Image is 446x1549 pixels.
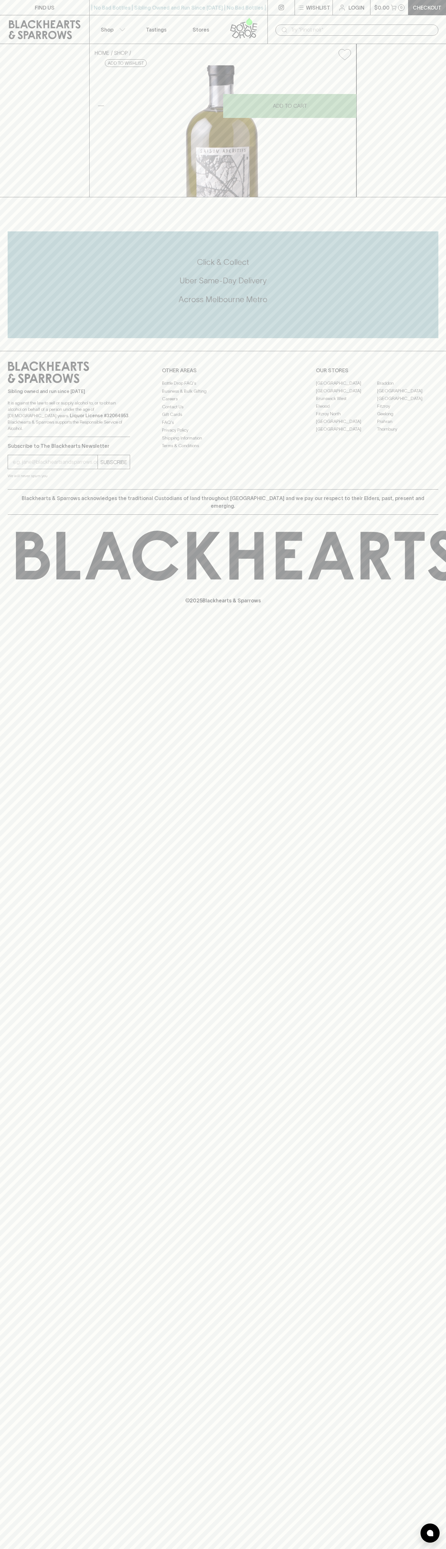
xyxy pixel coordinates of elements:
p: $0.00 [374,4,390,11]
a: [GEOGRAPHIC_DATA] [377,387,438,395]
a: Bottle Drop FAQ's [162,380,284,387]
button: SUBSCRIBE [98,455,130,469]
p: Stores [193,26,209,33]
a: Privacy Policy [162,426,284,434]
div: Call to action block [8,231,438,338]
a: HOME [95,50,109,56]
p: Shop [101,26,113,33]
button: Shop [90,15,134,44]
a: Contact Us [162,403,284,411]
h5: Click & Collect [8,257,438,267]
p: 0 [400,6,403,9]
p: ADD TO CART [273,102,307,110]
a: [GEOGRAPHIC_DATA] [316,425,377,433]
a: Terms & Conditions [162,442,284,450]
p: Sibling owned and run since [DATE] [8,388,130,395]
p: Tastings [146,26,166,33]
a: [GEOGRAPHIC_DATA] [316,387,377,395]
p: Blackhearts & Sparrows acknowledges the traditional Custodians of land throughout [GEOGRAPHIC_DAT... [12,494,434,510]
a: Prahran [377,418,438,425]
input: Try "Pinot noir" [291,25,433,35]
a: Geelong [377,410,438,418]
a: Shipping Information [162,434,284,442]
a: FAQ's [162,418,284,426]
a: [GEOGRAPHIC_DATA] [377,395,438,402]
p: FIND US [35,4,55,11]
h5: Uber Same-Day Delivery [8,275,438,286]
p: Checkout [413,4,442,11]
p: OUR STORES [316,367,438,374]
a: Fitzroy North [316,410,377,418]
button: Add to wishlist [105,59,147,67]
a: Business & Bulk Gifting [162,387,284,395]
a: Elwood [316,402,377,410]
button: ADD TO CART [223,94,356,118]
p: SUBSCRIBE [100,458,127,466]
h5: Across Melbourne Metro [8,294,438,305]
a: Careers [162,395,284,403]
a: Tastings [134,15,179,44]
img: 40088.png [90,65,356,197]
a: Thornbury [377,425,438,433]
input: e.g. jane@blackheartsandsparrows.com.au [13,457,98,467]
a: [GEOGRAPHIC_DATA] [316,379,377,387]
button: Add to wishlist [336,47,354,63]
a: Stores [179,15,223,44]
a: SHOP [114,50,128,56]
a: Brunswick West [316,395,377,402]
p: OTHER AREAS [162,367,284,374]
p: Wishlist [306,4,330,11]
a: [GEOGRAPHIC_DATA] [316,418,377,425]
a: Fitzroy [377,402,438,410]
a: Braddon [377,379,438,387]
p: We will never spam you [8,473,130,479]
p: Login [348,4,364,11]
p: It is against the law to sell or supply alcohol to, or to obtain alcohol on behalf of a person un... [8,400,130,432]
a: Gift Cards [162,411,284,418]
p: Subscribe to The Blackhearts Newsletter [8,442,130,450]
img: bubble-icon [427,1530,433,1536]
strong: Liquor License #32064953 [70,413,128,418]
